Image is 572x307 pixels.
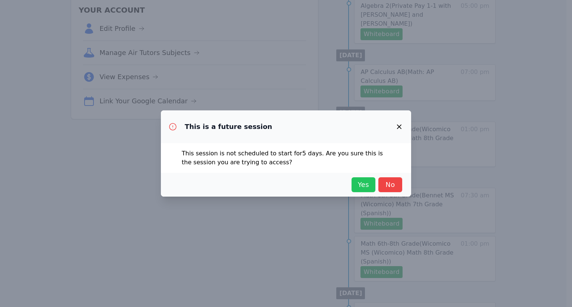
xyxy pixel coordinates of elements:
p: This session is not scheduled to start for 5 days . Are you sure this is the session you are tryi... [182,149,390,167]
button: Yes [352,177,375,192]
button: No [378,177,402,192]
h3: This is a future session [185,122,272,131]
span: Yes [355,180,372,190]
span: No [382,180,398,190]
